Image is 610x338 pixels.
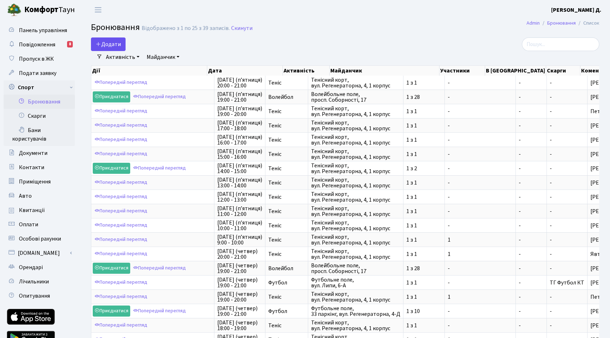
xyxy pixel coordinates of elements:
[217,248,262,260] span: [DATE] (четвер) 20:00 - 21:00
[519,80,544,86] span: -
[311,320,400,331] span: Тенісний корт, вул. Регенераторна, 4, 1 корпус
[131,263,188,274] a: Попередній перегляд
[268,294,305,300] span: Теніс
[550,307,552,315] span: -
[311,177,400,188] span: Тенісний корт, вул. Регенераторна, 4, 1 корпус
[217,206,262,217] span: [DATE] (п’ятниця) 11:00 - 12:00
[4,123,75,146] a: Бани користувачів
[268,223,305,228] span: Теніс
[144,51,182,63] a: Майданчик
[448,80,513,86] span: -
[311,91,400,103] span: Волейбольне поле, просп. Соборності, 17
[406,266,442,271] span: 1 з 28
[217,220,262,231] span: [DATE] (п’ятниця) 10:00 - 11:00
[4,217,75,232] a: Оплати
[19,163,44,171] span: Контакти
[546,66,580,76] th: Скарги
[268,109,305,114] span: Теніс
[268,251,305,257] span: Теніс
[519,323,544,328] span: -
[268,123,305,128] span: Теніс
[19,235,61,243] span: Особові рахунки
[4,146,75,160] a: Документи
[550,179,552,187] span: -
[93,320,149,331] a: Попередній перегляд
[217,163,262,174] span: [DATE] (п’ятниця) 14:00 - 15:00
[576,19,599,27] li: Список
[519,151,544,157] span: -
[93,77,149,88] a: Попередній перегляд
[448,294,513,300] span: 1
[4,175,75,189] a: Приміщення
[19,192,32,200] span: Авто
[4,109,75,123] a: Скарги
[67,41,73,47] div: 8
[103,51,142,63] a: Активність
[406,194,442,200] span: 1 з 1
[131,91,188,102] a: Попередній перегляд
[550,79,552,87] span: -
[217,120,262,131] span: [DATE] (п’ятниця) 17:00 - 18:00
[551,6,601,14] a: [PERSON_NAME] Д.
[217,77,262,89] span: [DATE] (п’ятниця) 20:00 - 21:00
[93,120,149,131] a: Попередній перегляд
[311,234,400,246] span: Тенісний корт, вул. Регенераторна, 4, 1 корпус
[519,123,544,128] span: -
[550,207,552,215] span: -
[217,148,262,160] span: [DATE] (п’ятниця) 15:00 - 16:00
[24,4,75,16] span: Таун
[311,77,400,89] span: Тенісний корт, вул. Регенераторна, 4, 1 корпус
[19,206,45,214] span: Квитанції
[550,293,552,301] span: -
[19,55,54,63] span: Пропуск в ЖК
[550,279,584,287] span: ТГ Футбол КТ
[217,291,262,303] span: [DATE] (четвер) 19:00 - 20:00
[91,21,140,34] span: Бронювання
[93,206,149,217] a: Попередній перегляд
[406,323,442,328] span: 1 з 1
[406,294,442,300] span: 1 з 1
[448,237,513,243] span: 1
[519,266,544,271] span: -
[448,109,513,114] span: -
[550,222,552,229] span: -
[406,180,442,186] span: 1 з 1
[406,280,442,286] span: 1 з 1
[268,323,305,328] span: Теніс
[519,251,544,257] span: -
[4,52,75,66] a: Пропуск в ЖК
[93,91,130,102] a: Приєднатися
[448,251,513,257] span: 1
[142,25,230,32] div: Відображено з 1 по 25 з 39 записів.
[217,306,262,317] span: [DATE] (четвер) 19:00 - 21:00
[311,291,400,303] span: Тенісний корт, вул. Регенераторна, 4, 1 корпус
[519,237,544,243] span: -
[268,94,305,100] span: Волейбол
[406,223,442,228] span: 1 з 1
[19,221,38,228] span: Оплати
[93,148,149,160] a: Попередній перегляд
[406,137,442,143] span: 1 з 1
[217,177,262,188] span: [DATE] (п’ятниця) 13:00 - 14:00
[519,137,544,143] span: -
[91,66,207,76] th: Дії
[268,237,305,243] span: Теніс
[527,19,540,27] a: Admin
[131,163,188,174] a: Попередній перегляд
[4,203,75,217] a: Квитанції
[19,149,47,157] span: Документи
[268,137,305,143] span: Теніс
[448,137,513,143] span: -
[406,251,442,257] span: 1 з 1
[311,191,400,203] span: Тенісний корт, вул. Регенераторна, 4, 1 корпус
[19,69,56,77] span: Подати заявку
[311,248,400,260] span: Тенісний корт, вул. Регенераторна, 4, 1 корпус
[311,106,400,117] span: Тенісний корт, вул. Регенераторна, 4, 1 корпус
[406,208,442,214] span: 1 з 1
[217,106,262,117] span: [DATE] (п’ятниця) 19:00 - 20:00
[4,23,75,37] a: Панель управління
[448,166,513,171] span: -
[330,66,439,76] th: Майданчик
[550,236,552,244] span: -
[519,180,544,186] span: -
